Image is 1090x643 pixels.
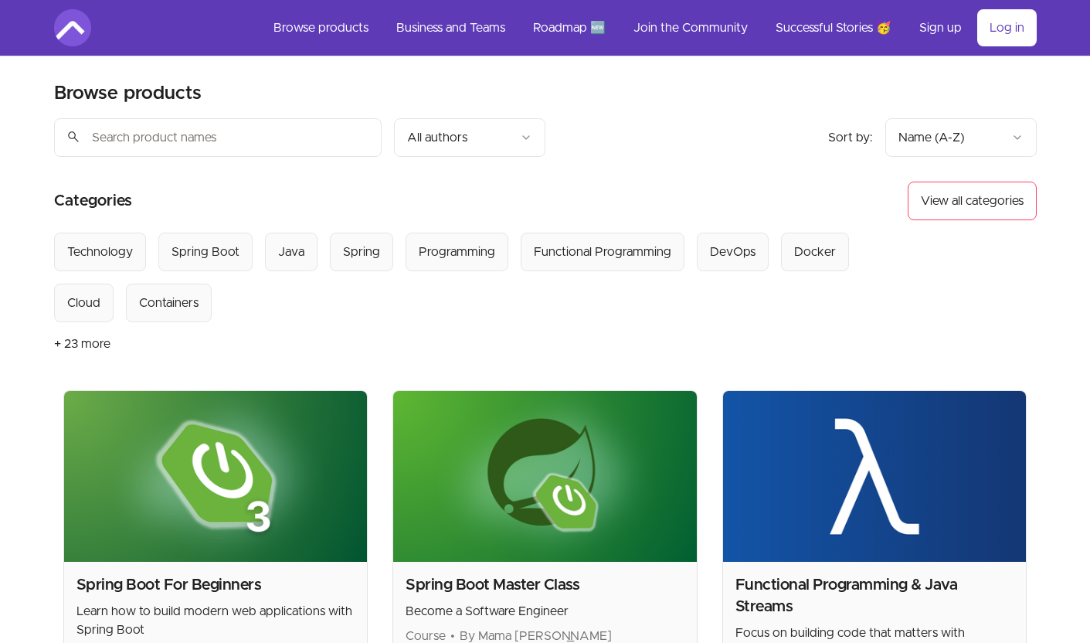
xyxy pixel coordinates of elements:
[54,81,202,106] h2: Browse products
[261,9,381,46] a: Browse products
[828,131,873,144] span: Sort by:
[171,243,239,261] div: Spring Boot
[393,391,697,562] img: Product image for Spring Boot Master Class
[723,391,1027,562] img: Product image for Functional Programming & Java Streams
[66,126,80,148] span: search
[139,294,199,312] div: Containers
[419,243,495,261] div: Programming
[763,9,904,46] a: Successful Stories 🥳
[54,182,132,220] h2: Categories
[67,294,100,312] div: Cloud
[394,118,545,157] button: Filter by author
[67,243,133,261] div: Technology
[621,9,760,46] a: Join the Community
[54,118,382,157] input: Search product names
[406,574,684,596] h2: Spring Boot Master Class
[521,9,618,46] a: Roadmap 🆕
[261,9,1037,46] nav: Main
[735,574,1014,617] h2: Functional Programming & Java Streams
[406,630,446,642] span: Course
[54,9,91,46] img: Amigoscode logo
[64,391,368,562] img: Product image for Spring Boot For Beginners
[885,118,1037,157] button: Product sort options
[406,602,684,621] p: Become a Software Engineer
[343,243,380,261] div: Spring
[534,243,671,261] div: Functional Programming
[76,602,355,639] p: Learn how to build modern web applications with Spring Boot
[460,630,612,642] span: By Mama [PERSON_NAME]
[977,9,1037,46] a: Log in
[710,243,756,261] div: DevOps
[384,9,518,46] a: Business and Teams
[450,630,455,642] span: •
[278,243,304,261] div: Java
[54,322,110,366] button: + 23 more
[76,574,355,596] h2: Spring Boot For Beginners
[907,9,974,46] a: Sign up
[794,243,836,261] div: Docker
[908,182,1037,220] button: View all categories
